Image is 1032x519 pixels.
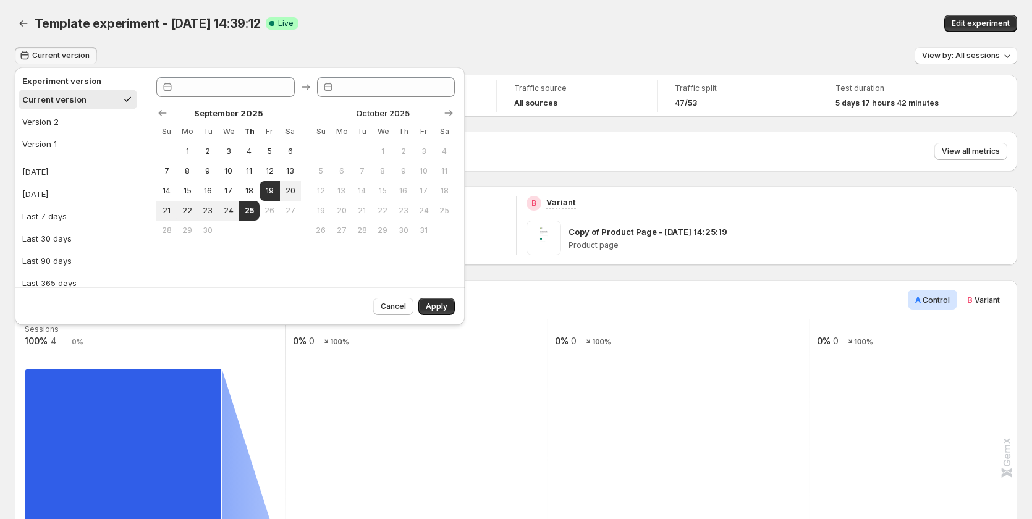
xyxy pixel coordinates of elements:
[239,201,259,221] button: End of range Today Thursday September 25 2025
[316,206,326,216] span: 19
[177,221,197,240] button: Monday September 29 2025
[260,181,280,201] button: Start of range Friday September 19 2025
[223,206,234,216] span: 24
[285,127,295,137] span: Sa
[336,166,347,176] span: 6
[51,335,56,346] text: 4
[352,161,372,181] button: Tuesday October 7 2025
[35,16,261,31] span: Template experiment - [DATE] 14:39:12
[357,186,367,196] span: 14
[336,127,347,137] span: Mo
[15,15,32,32] button: Back
[514,82,640,109] a: Traffic sourceAll sources
[418,226,429,235] span: 31
[373,181,393,201] button: Wednesday October 15 2025
[19,134,137,154] button: Version 1
[833,335,839,346] text: 0
[418,186,429,196] span: 17
[592,337,611,346] text: 100%
[280,141,300,161] button: Saturday September 6 2025
[243,127,254,137] span: Th
[675,98,697,108] span: 47/53
[161,226,172,235] span: 28
[378,166,388,176] span: 8
[393,122,413,141] th: Thursday
[311,122,331,141] th: Sunday
[22,166,48,178] div: [DATE]
[285,146,295,156] span: 6
[439,166,450,176] span: 11
[418,298,455,315] button: Apply
[182,146,192,156] span: 1
[311,201,331,221] button: Sunday October 19 2025
[915,47,1017,64] button: View by: All sessions
[177,122,197,141] th: Monday
[439,186,450,196] span: 18
[203,166,213,176] span: 9
[285,186,295,196] span: 20
[218,122,239,141] th: Wednesday
[571,335,577,346] text: 0
[19,229,142,248] button: Last 30 days
[22,210,67,222] div: Last 7 days
[260,122,280,141] th: Friday
[22,93,87,106] div: Current version
[418,206,429,216] span: 24
[393,201,413,221] button: Thursday October 23 2025
[434,122,455,141] th: Saturday
[309,335,315,346] text: 0
[418,146,429,156] span: 3
[223,146,234,156] span: 3
[177,161,197,181] button: Monday September 8 2025
[378,127,388,137] span: We
[378,206,388,216] span: 22
[398,186,408,196] span: 16
[393,141,413,161] button: Thursday October 2 2025
[223,186,234,196] span: 17
[418,127,429,137] span: Fr
[156,201,177,221] button: Sunday September 21 2025
[378,146,388,156] span: 1
[156,122,177,141] th: Sunday
[316,166,326,176] span: 5
[161,166,172,176] span: 7
[223,127,234,137] span: We
[311,181,331,201] button: Sunday October 12 2025
[944,15,1017,32] button: Edit experiment
[293,335,307,346] text: 0%
[19,251,142,271] button: Last 90 days
[156,221,177,240] button: Sunday September 28 2025
[336,186,347,196] span: 13
[413,122,434,141] th: Friday
[426,302,447,311] span: Apply
[373,161,393,181] button: Wednesday October 8 2025
[373,221,393,240] button: Wednesday October 29 2025
[203,226,213,235] span: 30
[378,186,388,196] span: 15
[531,198,536,208] h2: B
[218,141,239,161] button: Wednesday September 3 2025
[393,181,413,201] button: Thursday October 16 2025
[203,186,213,196] span: 16
[260,201,280,221] button: Friday September 26 2025
[223,166,234,176] span: 10
[161,127,172,137] span: Su
[675,82,800,109] a: Traffic split47/53
[835,83,962,93] span: Test duration
[264,186,275,196] span: 19
[398,146,408,156] span: 2
[198,221,218,240] button: Tuesday September 30 2025
[331,122,352,141] th: Monday
[280,181,300,201] button: Saturday September 20 2025
[373,201,393,221] button: Wednesday October 22 2025
[393,221,413,240] button: Thursday October 30 2025
[381,302,406,311] span: Cancel
[198,161,218,181] button: Tuesday September 9 2025
[182,186,192,196] span: 15
[434,161,455,181] button: Saturday October 11 2025
[434,201,455,221] button: Saturday October 25 2025
[413,221,434,240] button: Friday October 31 2025
[239,141,259,161] button: Thursday September 4 2025
[203,206,213,216] span: 23
[331,181,352,201] button: Monday October 13 2025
